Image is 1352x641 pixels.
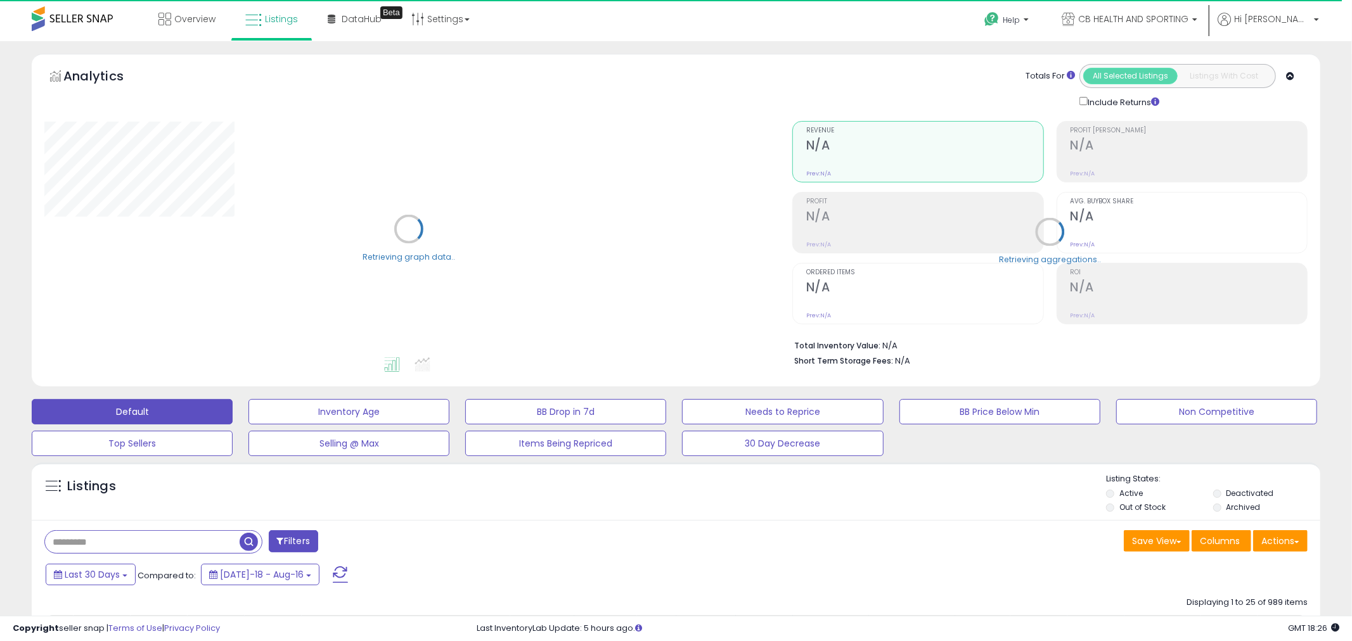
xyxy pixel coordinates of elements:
[13,623,220,635] div: seller snap | |
[32,431,233,456] button: Top Sellers
[1177,68,1272,84] button: Listings With Cost
[63,67,148,88] h5: Analytics
[1083,68,1178,84] button: All Selected Listings
[248,431,449,456] button: Selling @ Max
[984,11,1000,27] i: Get Help
[32,399,233,424] button: Default
[899,399,1100,424] button: BB Price Below Min
[465,431,666,456] button: Items Being Repriced
[265,13,298,25] span: Listings
[1070,94,1175,108] div: Include Returns
[974,2,1041,41] a: Help
[1078,13,1188,25] span: CB HEALTH AND SPORTING
[1116,399,1317,424] button: Non Competitive
[342,13,382,25] span: DataHub
[248,399,449,424] button: Inventory Age
[1026,70,1075,82] div: Totals For
[363,251,455,262] div: Retrieving graph data..
[1234,13,1310,25] span: Hi [PERSON_NAME]
[13,622,59,634] strong: Copyright
[682,431,883,456] button: 30 Day Decrease
[380,6,402,19] div: Tooltip anchor
[1218,13,1319,41] a: Hi [PERSON_NAME]
[1003,15,1020,25] span: Help
[465,399,666,424] button: BB Drop in 7d
[999,253,1101,265] div: Retrieving aggregations..
[174,13,216,25] span: Overview
[682,399,883,424] button: Needs to Reprice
